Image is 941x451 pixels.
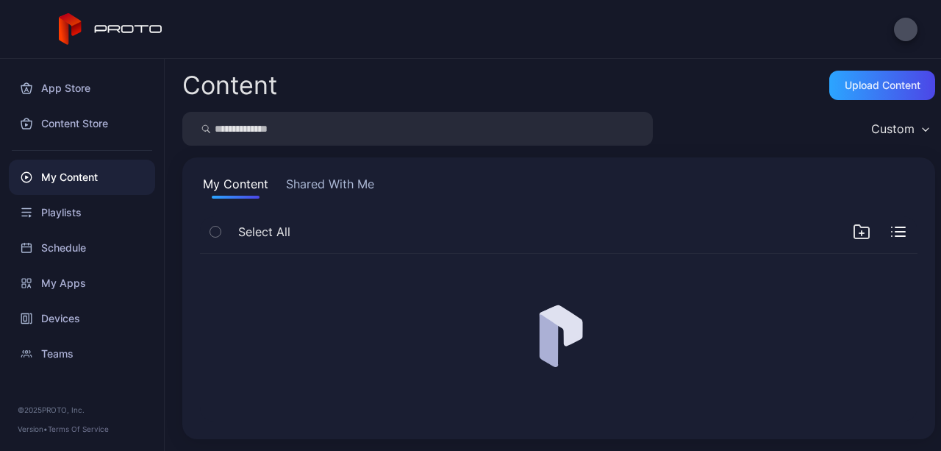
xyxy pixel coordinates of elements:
[9,301,155,336] a: Devices
[48,425,109,433] a: Terms Of Service
[9,266,155,301] a: My Apps
[238,223,290,241] span: Select All
[182,73,277,98] div: Content
[864,112,935,146] button: Custom
[845,79,920,91] div: Upload Content
[9,71,155,106] a: App Store
[9,336,155,372] a: Teams
[18,425,48,433] span: Version •
[9,195,155,230] a: Playlists
[9,230,155,266] a: Schedule
[9,106,155,141] a: Content Store
[283,175,377,199] button: Shared With Me
[18,404,146,416] div: © 2025 PROTO, Inc.
[871,121,915,136] div: Custom
[9,160,155,195] a: My Content
[200,175,271,199] button: My Content
[829,71,935,100] button: Upload Content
